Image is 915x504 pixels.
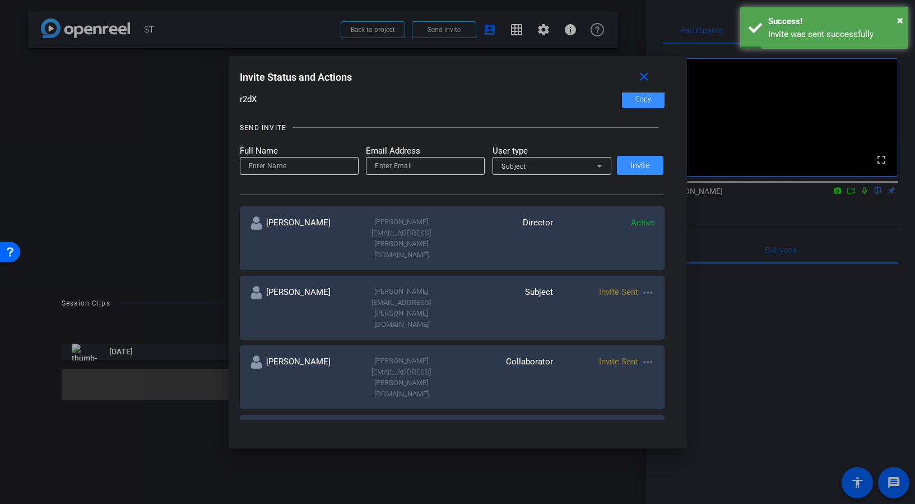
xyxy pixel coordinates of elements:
div: [PERSON_NAME][EMAIL_ADDRESS][PERSON_NAME][DOMAIN_NAME] [351,286,452,330]
div: [PERSON_NAME] [250,355,351,399]
span: Invite Sent [599,287,638,297]
div: Success! [768,15,900,28]
div: Invite was sent successfully [768,28,900,41]
div: [PERSON_NAME] [250,216,351,260]
div: [PERSON_NAME][EMAIL_ADDRESS][PERSON_NAME][DOMAIN_NAME] [351,216,452,260]
div: [PERSON_NAME] [250,286,351,330]
span: Copy [635,95,651,104]
mat-icon: more_horiz [641,355,654,369]
mat-label: User type [493,145,611,158]
span: Active [631,218,654,228]
mat-icon: more_horiz [641,286,654,299]
button: Copy [622,91,665,108]
div: [PERSON_NAME][EMAIL_ADDRESS][PERSON_NAME][DOMAIN_NAME] [351,355,452,399]
mat-label: Email Address [366,145,485,158]
div: Invite Status and Actions [240,67,665,87]
button: Close [897,12,903,29]
mat-label: Full Name [240,145,359,158]
div: Director [452,216,554,260]
span: × [897,13,903,27]
input: Enter Email [375,159,476,173]
div: SEND INVITE [240,122,286,133]
span: Subject [501,163,526,170]
mat-icon: close [637,70,651,84]
openreel-title-line: SEND INVITE [240,122,665,133]
input: Enter Name [249,159,350,173]
div: Subject [452,286,554,330]
div: Collaborator [452,355,554,399]
span: Invite Sent [599,357,638,367]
